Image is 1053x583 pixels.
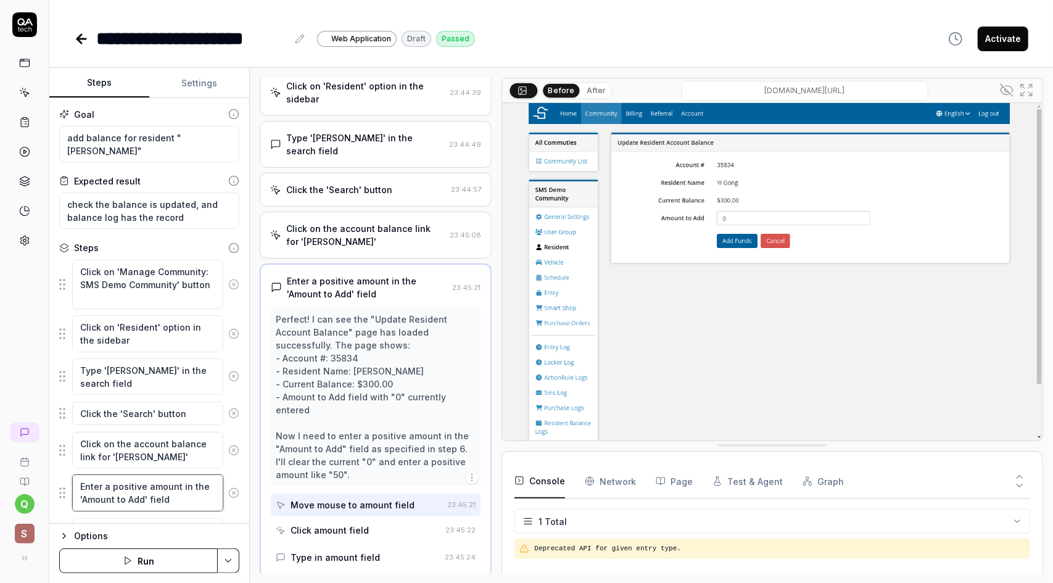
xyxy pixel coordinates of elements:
a: Web Application [317,30,397,47]
div: Suggestions [59,315,239,352]
button: Type in amount field23:45:24 [271,546,481,569]
button: Remove step [223,481,244,505]
span: Web Application [331,33,391,44]
button: Graph [803,464,844,498]
button: Network [585,464,636,498]
time: 23:45:22 [445,526,476,534]
div: Suggestions [59,431,239,469]
div: Suggestions [59,474,239,511]
button: Remove step [223,364,244,389]
div: Passed [436,31,475,47]
a: Book a call with us [5,447,44,467]
time: 23:45:08 [450,231,481,239]
a: Documentation [5,467,44,487]
button: Page [656,464,693,498]
div: Click amount field [291,524,369,537]
time: 23:44:49 [449,140,481,149]
button: Run [59,548,218,573]
div: Options [74,529,239,544]
div: Steps [74,241,99,254]
div: Type in amount field [291,551,380,564]
button: Settings [149,68,249,98]
button: Console [514,464,565,498]
button: Open in full screen [1017,80,1036,100]
div: Move mouse to amount field [291,498,415,511]
button: Activate [978,27,1028,51]
button: Click amount field23:45:22 [271,519,481,542]
time: 23:44:57 [451,185,481,194]
div: Suggestions [59,358,239,395]
button: After [582,84,611,97]
button: Remove step [223,518,244,542]
span: S [15,524,35,544]
img: Screenshot [502,103,1043,440]
div: Click the 'Search' button [286,183,392,196]
time: 23:45:21 [447,500,476,509]
button: Show all interative elements [997,80,1017,100]
pre: Deprecated API for given entry type. [534,544,1025,554]
time: 23:44:39 [450,88,481,97]
div: Suggestions [59,517,239,543]
button: Remove step [223,321,244,346]
button: Options [59,529,239,544]
button: Move mouse to amount field23:45:21 [271,494,481,516]
time: 23:45:21 [452,283,481,292]
button: Remove step [223,401,244,426]
div: Enter a positive amount in the 'Amount to Add' field [287,275,447,300]
a: New conversation [10,423,39,442]
button: Steps [49,68,149,98]
time: 23:45:24 [445,553,476,561]
div: Type '[PERSON_NAME]' in the search field [286,131,444,157]
div: Suggestions [59,400,239,426]
button: Test & Agent [712,464,783,498]
button: View version history [941,27,970,51]
div: Perfect! I can see the "Update Resident Account Balance" page has loaded successfully. The page s... [276,313,476,481]
div: Draft [402,31,431,47]
div: Suggestions [59,259,239,310]
div: Click on 'Resident' option in the sidebar [286,80,445,105]
button: q [15,494,35,514]
button: S [5,514,44,546]
div: Goal [74,108,94,121]
button: Remove step [223,272,244,297]
div: Expected result [74,175,141,188]
button: Remove step [223,438,244,463]
button: Before [543,83,580,97]
div: Click on the account balance link for '[PERSON_NAME]' [286,222,445,248]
